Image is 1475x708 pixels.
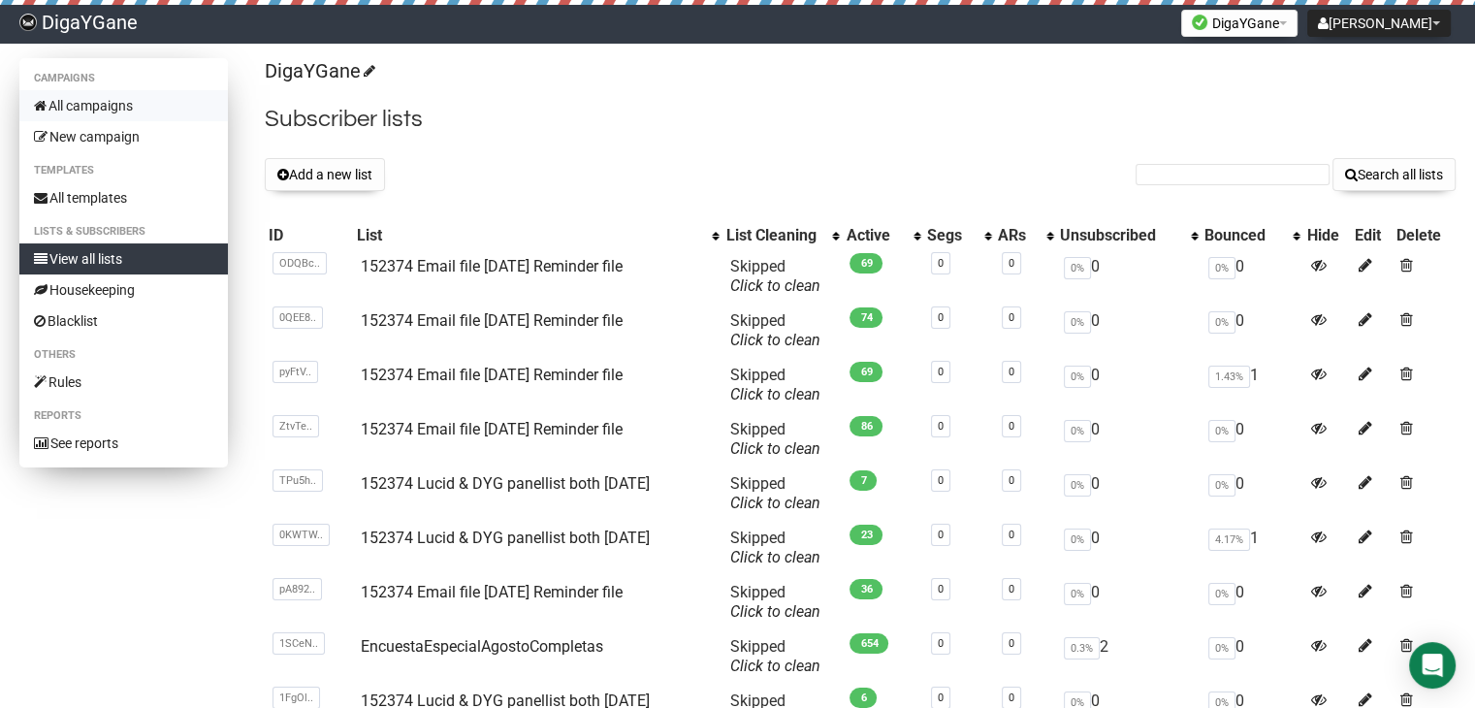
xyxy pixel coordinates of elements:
[1355,226,1388,245] div: Edit
[1307,10,1451,37] button: [PERSON_NAME]
[927,226,975,245] div: Segs
[361,474,650,493] a: 152374 Lucid & DYG panellist both [DATE]
[1392,222,1456,249] th: Delete: No sort applied, sorting is disabled
[1056,467,1201,521] td: 0
[850,525,882,545] span: 23
[729,529,819,566] span: Skipped
[273,361,318,383] span: pyFtV..
[1009,311,1014,324] a: 0
[361,366,623,384] a: 152374 Email file [DATE] Reminder file
[1201,304,1302,358] td: 0
[19,243,228,274] a: View all lists
[19,90,228,121] a: All campaigns
[1208,583,1235,605] span: 0%
[273,252,327,274] span: ODQBc..
[850,416,882,436] span: 86
[850,579,882,599] span: 36
[850,470,877,491] span: 7
[1064,311,1091,334] span: 0%
[725,226,822,245] div: List Cleaning
[361,583,623,601] a: 152374 Email file [DATE] Reminder file
[1208,420,1235,442] span: 0%
[19,220,228,243] li: Lists & subscribers
[273,632,325,655] span: 1SCeN..
[729,420,819,458] span: Skipped
[265,102,1456,137] h2: Subscriber lists
[19,121,228,152] a: New campaign
[729,474,819,512] span: Skipped
[273,415,319,437] span: ZtvTe..
[1204,226,1283,245] div: Bounced
[938,692,944,704] a: 0
[1064,529,1091,551] span: 0%
[1064,474,1091,497] span: 0%
[1009,692,1014,704] a: 0
[265,59,372,82] a: DigaYGane
[1056,521,1201,575] td: 0
[1056,222,1201,249] th: Unsubscribed: No sort applied, activate to apply an ascending sort
[361,637,603,656] a: EncuestaEspecialAgostoCompletas
[850,633,888,654] span: 654
[1009,583,1014,595] a: 0
[1056,412,1201,467] td: 0
[1306,226,1347,245] div: Hide
[1302,222,1351,249] th: Hide: No sort applied, sorting is disabled
[850,688,877,708] span: 6
[938,474,944,487] a: 0
[1192,15,1207,30] img: favicons
[353,222,721,249] th: List: No sort applied, activate to apply an ascending sort
[1064,637,1100,660] span: 0.3%
[265,158,385,191] button: Add a new list
[846,226,904,245] div: Active
[1009,366,1014,378] a: 0
[1208,366,1250,388] span: 1.43%
[19,274,228,306] a: Housekeeping
[850,362,882,382] span: 69
[1208,474,1235,497] span: 0%
[1351,222,1392,249] th: Edit: No sort applied, sorting is disabled
[19,14,37,31] img: f83b26b47af82e482c948364ee7c1d9c
[1208,637,1235,660] span: 0%
[1009,529,1014,541] a: 0
[361,257,623,275] a: 152374 Email file [DATE] Reminder file
[729,657,819,675] a: Click to clean
[1181,10,1298,37] button: DigaYGane
[938,637,944,650] a: 0
[1201,358,1302,412] td: 1
[1201,249,1302,304] td: 0
[938,529,944,541] a: 0
[1009,257,1014,270] a: 0
[1208,257,1235,279] span: 0%
[357,226,702,245] div: List
[938,311,944,324] a: 0
[1064,420,1091,442] span: 0%
[273,469,323,492] span: TPu5h..
[850,307,882,328] span: 74
[729,331,819,349] a: Click to clean
[361,529,650,547] a: 152374 Lucid & DYG panellist both [DATE]
[729,548,819,566] a: Click to clean
[729,439,819,458] a: Click to clean
[938,420,944,433] a: 0
[1009,420,1014,433] a: 0
[19,428,228,459] a: See reports
[269,226,349,245] div: ID
[1056,358,1201,412] td: 0
[729,637,819,675] span: Skipped
[729,366,819,403] span: Skipped
[1201,521,1302,575] td: 1
[1409,642,1456,689] div: Open Intercom Messenger
[1332,158,1456,191] button: Search all lists
[1064,583,1091,605] span: 0%
[361,420,623,438] a: 152374 Email file [DATE] Reminder file
[19,67,228,90] li: Campaigns
[273,578,322,600] span: pA892..
[729,385,819,403] a: Click to clean
[938,583,944,595] a: 0
[938,257,944,270] a: 0
[19,182,228,213] a: All templates
[729,311,819,349] span: Skipped
[721,222,842,249] th: List Cleaning: No sort applied, activate to apply an ascending sort
[1395,226,1452,245] div: Delete
[1009,474,1014,487] a: 0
